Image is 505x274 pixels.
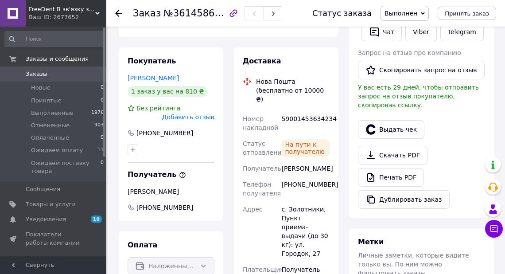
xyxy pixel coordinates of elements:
button: Чат [361,23,402,41]
span: Оплата [128,241,157,249]
span: №361458614 [163,8,226,19]
span: Отмененные [31,121,70,129]
span: 0 [101,84,104,92]
span: 0 [101,134,104,142]
span: Без рейтинга [136,105,180,112]
span: Оплаченные [31,134,69,142]
div: с. Золотники, Пункт приема-выдачи (до 30 кг): ул. Городок, 27 [280,201,331,262]
span: Доставка [243,57,281,65]
button: Чат с покупателем [485,220,503,238]
span: Показатели работы компании [26,231,82,247]
span: Новые [31,84,50,92]
span: Ожидаем оплату [31,146,83,154]
div: 59001453634234 [280,111,331,136]
div: На пути к получателю [281,139,330,157]
span: Заказ [133,8,161,19]
span: Принять заказ [445,10,489,17]
div: [PERSON_NAME] [280,160,331,176]
span: Добавить отзыв [162,114,214,121]
span: Метки [358,238,384,246]
div: Ваш ID: 2677652 [29,13,106,21]
a: [PERSON_NAME] [128,74,179,82]
span: [PHONE_NUMBER] [136,203,194,212]
span: Плательщик [243,266,284,273]
button: Выдать чек [358,120,424,139]
span: Выполненные [31,109,74,117]
div: [PHONE_NUMBER] [136,129,194,137]
span: FreeDent В зв'язку з військовими діями актуальну ціну та наявність уточнюйте у менеджера [29,5,95,13]
span: 0 [101,97,104,105]
button: Дублировать заказ [358,190,450,209]
span: Выполнен [385,10,417,17]
span: 10 [91,215,102,223]
div: 1 заказ у вас на 810 ₴ [128,86,207,97]
span: 0 [101,159,104,175]
button: Принять заказ [438,7,496,20]
span: Получатель [128,170,186,179]
div: [PHONE_NUMBER] [280,176,331,201]
span: Заказы [26,70,47,78]
span: Телефон получателя [243,181,281,197]
span: Статус отправления [243,140,285,156]
span: Товары и услуги [26,200,76,208]
span: Принятые [31,97,62,105]
span: Панель управления [26,254,82,270]
div: Вернуться назад [115,9,122,18]
a: Печать PDF [358,168,424,187]
span: 903 [94,121,104,129]
span: Номер накладной [243,115,278,131]
div: Статус заказа [312,9,372,18]
span: Ожидаем поставку товара [31,159,101,175]
span: Запрос на отзыв про компанию [358,49,461,56]
a: Скачать PDF [358,146,427,164]
a: Telegram [440,23,484,41]
span: Адрес [243,206,262,213]
div: Нова Пошта (бесплатно от 10000 ₴) [254,77,332,104]
span: 11 [97,146,104,154]
span: Уведомления [26,215,66,223]
a: Viber [405,23,436,41]
span: У вас есть 29 дней, чтобы отправить запрос на отзыв покупателю, скопировав ссылку. [358,84,479,109]
button: Скопировать запрос на отзыв [358,61,485,79]
span: Сообщения [26,185,60,193]
span: Заказы и сообщения [26,55,89,63]
input: Поиск [4,31,105,47]
span: Покупатель [128,57,176,65]
span: 1976 [91,109,104,117]
span: Получатель [243,165,281,172]
div: [PERSON_NAME] [128,187,214,196]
